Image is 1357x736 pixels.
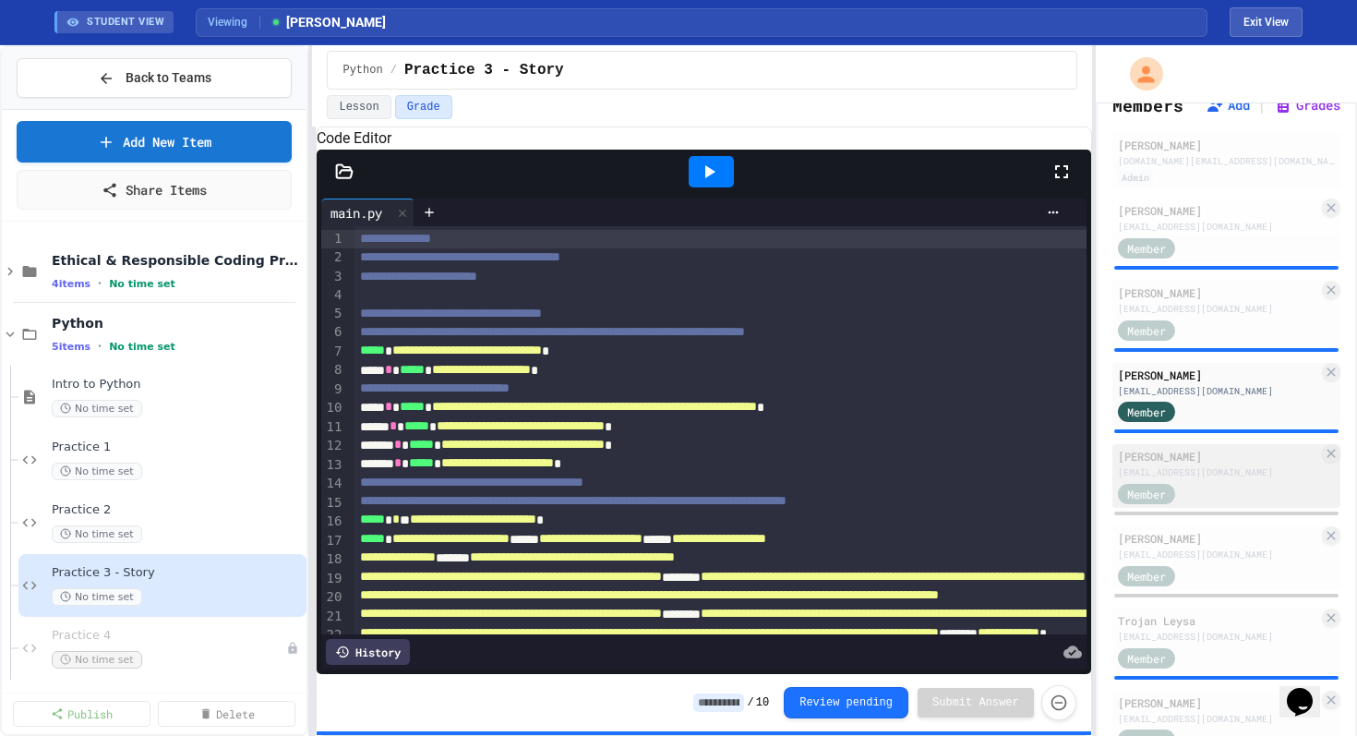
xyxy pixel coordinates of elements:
div: 14 [321,475,344,493]
span: No time set [52,651,142,669]
button: Back to Teams [17,58,292,98]
span: No time set [52,588,142,606]
span: Member [1127,568,1166,585]
span: No time set [52,525,142,543]
span: No time set [52,463,142,480]
button: Exit student view [1230,7,1303,37]
span: / [748,695,754,710]
div: [PERSON_NAME] [1118,448,1318,465]
button: Add [1206,96,1250,115]
div: 7 [321,343,344,361]
div: 22 [321,626,344,645]
div: [EMAIL_ADDRESS][DOMAIN_NAME] [1118,630,1318,644]
span: No time set [52,400,142,417]
span: / [390,63,397,78]
div: [EMAIL_ADDRESS][DOMAIN_NAME] [1118,220,1318,234]
span: Submit Answer [932,695,1019,710]
div: [PERSON_NAME] [1118,202,1318,219]
span: Ethical & Responsible Coding Practice [52,252,303,269]
span: Member [1127,486,1166,502]
div: History [326,639,410,665]
div: 2 [321,248,344,267]
span: Practice 4 [52,628,286,644]
div: My Account [1111,53,1168,95]
h2: Members [1112,92,1183,118]
span: Member [1127,650,1166,667]
div: main.py [321,199,414,226]
div: 10 [321,399,344,417]
span: • [98,276,102,291]
div: [PERSON_NAME] [1118,530,1318,547]
div: [EMAIL_ADDRESS][DOMAIN_NAME] [1118,548,1318,561]
a: Add New Item [17,121,292,163]
div: 6 [321,323,344,342]
div: 12 [321,437,344,455]
div: [PERSON_NAME] [1118,284,1318,301]
a: Publish [13,701,150,727]
span: Member [1127,240,1166,257]
div: 18 [321,550,344,569]
div: Trojan Leysa [1118,612,1318,629]
span: | [1257,94,1267,116]
span: Practice 1 [52,440,303,455]
span: 4 items [52,278,90,290]
span: Python [52,315,303,332]
span: Viewing [208,14,260,30]
button: Lesson [327,95,390,119]
div: 15 [321,494,344,513]
button: Review pending [784,687,908,718]
h6: Code Editor [317,127,1090,150]
div: 4 [321,286,344,305]
div: 20 [321,588,344,607]
span: Member [1127,322,1166,339]
div: [PERSON_NAME] [1118,367,1318,383]
span: 5 items [52,341,90,353]
div: 21 [321,608,344,626]
a: Share Items [17,170,292,210]
div: 1 [321,230,344,248]
div: [PERSON_NAME] [1118,137,1335,153]
div: [EMAIL_ADDRESS][DOMAIN_NAME] [1118,712,1318,726]
div: [DOMAIN_NAME][EMAIL_ADDRESS][DOMAIN_NAME] [1118,154,1335,168]
span: STUDENT VIEW [87,15,164,30]
span: Python [342,63,382,78]
button: Grades [1274,96,1340,115]
button: Grade [395,95,452,119]
span: No time set [109,278,175,290]
div: 16 [321,513,344,531]
div: 17 [321,532,344,550]
div: Unpublished [286,642,299,655]
div: [PERSON_NAME] [1118,694,1318,711]
button: Submit Answer [918,688,1034,718]
div: [EMAIL_ADDRESS][DOMAIN_NAME] [1118,465,1318,479]
button: Force resubmission of student's answer (Admin only) [1041,685,1076,720]
div: [EMAIL_ADDRESS][DOMAIN_NAME] [1118,302,1318,316]
iframe: chat widget [1279,662,1339,718]
div: 9 [321,380,344,399]
span: Practice 3 - Story [52,565,303,581]
div: 13 [321,456,344,475]
div: 5 [321,305,344,323]
span: Back to Teams [126,68,211,88]
div: 11 [321,418,344,437]
a: Delete [158,701,295,727]
div: main.py [321,203,391,223]
div: 19 [321,570,344,588]
span: [PERSON_NAME] [270,13,386,32]
div: 8 [321,361,344,380]
span: • [98,339,102,354]
span: Practice 3 - Story [404,59,564,81]
span: Intro to Python [52,377,303,392]
div: 3 [321,268,344,286]
div: Admin [1118,170,1153,186]
span: 10 [756,695,769,710]
div: [EMAIL_ADDRESS][DOMAIN_NAME] [1118,384,1318,398]
span: No time set [109,341,175,353]
span: Member [1127,404,1166,420]
span: Practice 2 [52,502,303,518]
